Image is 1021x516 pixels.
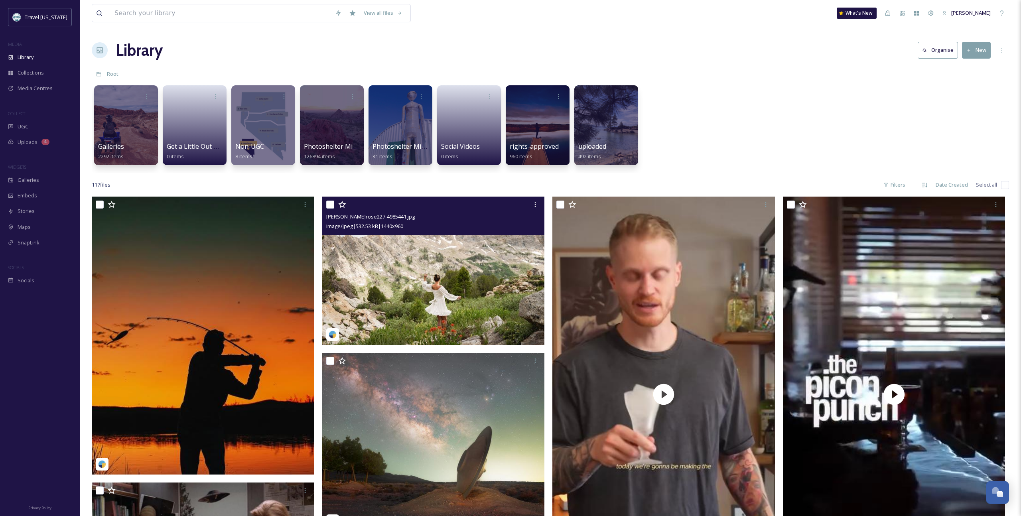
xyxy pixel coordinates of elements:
[18,192,37,199] span: Embeds
[167,153,184,160] span: 0 items
[510,142,559,151] span: rights-approved
[837,8,877,19] a: What's New
[918,42,962,58] a: Organise
[98,460,106,468] img: snapsea-logo.png
[98,142,124,151] span: Galleries
[107,70,118,77] span: Root
[28,505,51,510] span: Privacy Policy
[510,143,559,160] a: rights-approved960 items
[116,38,163,62] a: Library
[938,5,995,21] a: [PERSON_NAME]
[326,213,415,220] span: [PERSON_NAME]rose227-4985441.jpg
[441,143,480,160] a: Social Videos0 items
[98,153,124,160] span: 2292 items
[322,197,545,345] img: j.rose227-4985441.jpg
[18,207,35,215] span: Stories
[8,264,24,270] span: SOCIALS
[8,41,22,47] span: MEDIA
[951,9,991,16] span: [PERSON_NAME]
[18,69,44,77] span: Collections
[235,143,264,160] a: Non-UGC8 items
[18,223,31,231] span: Maps
[986,481,1009,504] button: Open Chat
[879,177,909,193] div: Filters
[373,143,474,160] a: Photoshelter Migration (Example)31 items
[18,85,53,92] span: Media Centres
[326,223,403,230] span: image/jpeg | 532.53 kB | 1440 x 960
[107,69,118,79] a: Root
[167,143,232,160] a: Get a Little Out There0 items
[304,142,375,151] span: Photoshelter Migration
[13,13,21,21] img: download.jpeg
[18,123,28,130] span: UGC
[360,5,406,21] a: View all files
[578,153,601,160] span: 492 items
[932,177,972,193] div: Date Created
[167,142,232,151] span: Get a Little Out There
[110,4,331,22] input: Search your library
[235,142,264,151] span: Non-UGC
[8,164,26,170] span: WIDGETS
[98,143,124,160] a: Galleries2292 items
[578,143,606,160] a: uploaded492 items
[92,197,314,474] img: jermcon-5598860.jpg
[92,181,110,189] span: 117 file s
[18,53,34,61] span: Library
[373,142,474,151] span: Photoshelter Migration (Example)
[18,239,39,246] span: SnapLink
[304,143,375,160] a: Photoshelter Migration126894 items
[304,153,335,160] span: 126894 items
[329,331,337,339] img: snapsea-logo.png
[510,153,532,160] span: 960 items
[962,42,991,58] button: New
[41,139,49,145] div: 4
[976,181,997,189] span: Select all
[18,277,34,284] span: Socials
[441,153,458,160] span: 0 items
[235,153,252,160] span: 8 items
[25,14,67,21] span: Travel [US_STATE]
[28,502,51,512] a: Privacy Policy
[18,176,39,184] span: Galleries
[373,153,392,160] span: 31 items
[8,110,25,116] span: COLLECT
[18,138,37,146] span: Uploads
[578,142,606,151] span: uploaded
[918,42,958,58] button: Organise
[441,142,480,151] span: Social Videos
